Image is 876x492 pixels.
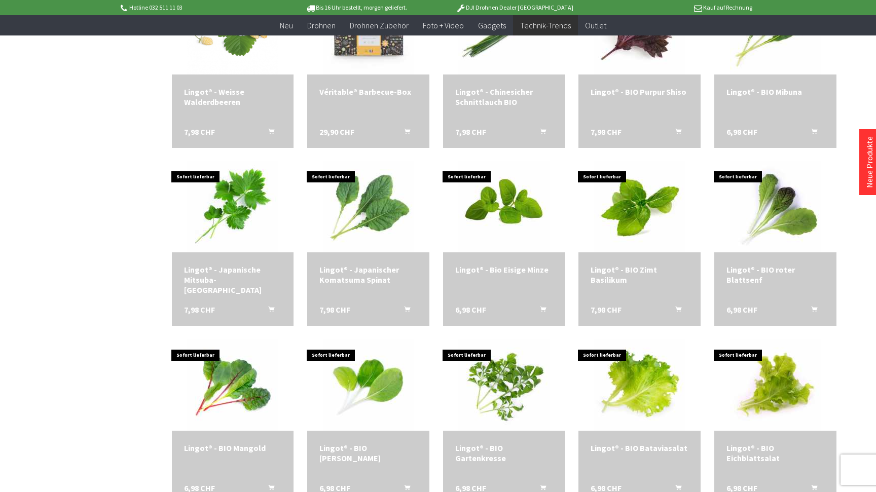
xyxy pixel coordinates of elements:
img: Lingot® - BIO Mangold [187,339,278,431]
span: Drohnen [307,20,336,30]
span: Outlet [585,20,606,30]
div: Lingot® - Japanischer Komatsuma Spinat [319,264,417,285]
a: Lingot® - BIO Mangold 6,98 CHF In den Warenkorb [184,443,282,453]
a: Neu [273,15,300,36]
div: Lingot® - Bio Eisige Minze [455,264,553,275]
p: Hotline 032 511 11 03 [119,2,277,14]
a: Lingot® - BIO Purpur Shiso 7,98 CHF In den Warenkorb [591,87,688,97]
button: In den Warenkorb [799,305,823,318]
button: In den Warenkorb [799,127,823,140]
a: Lingot® - Weisse Walderdbeeren 7,98 CHF In den Warenkorb [184,87,282,107]
span: 7,98 CHF [591,127,622,137]
img: Lingot® - BIO BOK CHOY [323,339,414,431]
div: Lingot® - BIO Gartenkresse [455,443,553,463]
p: Kauf auf Rechnung [594,2,752,14]
span: 6,98 CHF [455,305,486,315]
a: Véritable® Barbecue-Box 29,90 CHF In den Warenkorb [319,87,417,97]
a: Outlet [578,15,613,36]
span: Drohnen Zubehör [350,20,409,30]
a: Technik-Trends [513,15,578,36]
a: Lingot® - BIO Mibuna 6,98 CHF In den Warenkorb [726,87,824,97]
a: Lingot® - Bio Eisige Minze 6,98 CHF In den Warenkorb [455,264,553,275]
a: Neue Produkte [864,136,874,188]
div: Lingot® - Weisse Walderdbeeren [184,87,282,107]
a: Lingot® - Chinesicher Schnittlauch BIO 7,98 CHF In den Warenkorb [455,87,553,107]
a: Lingot® - Japanische Mitsuba-[GEOGRAPHIC_DATA] 7,98 CHF In den Warenkorb [184,264,282,295]
div: Lingot® - BIO Bataviasalat [591,443,688,453]
div: Lingot® - BIO [PERSON_NAME] [319,443,417,463]
button: In den Warenkorb [392,127,416,140]
div: Lingot® - BIO Mibuna [726,87,824,97]
img: Lingot® - BIO roter Blattsenf [730,161,821,252]
a: Lingot® - BIO [PERSON_NAME] 6,98 CHF In den Warenkorb [319,443,417,463]
button: In den Warenkorb [392,305,416,318]
button: In den Warenkorb [663,127,687,140]
span: Foto + Video [423,20,464,30]
img: Lingot® - Bio Eisige Minze [458,161,550,252]
span: 7,98 CHF [455,127,486,137]
p: DJI Drohnen Dealer [GEOGRAPHIC_DATA] [435,2,594,14]
button: In den Warenkorb [528,127,552,140]
div: Lingot® - BIO Eichblattsalat [726,443,824,463]
img: Lingot® - BIO Zimt Basilikum [594,161,685,252]
a: Drohnen Zubehör [343,15,416,36]
span: 6,98 CHF [726,305,757,315]
img: Lingot® - BIO Eichblattsalat [730,339,821,431]
div: Véritable® Barbecue-Box [319,87,417,97]
button: In den Warenkorb [256,305,280,318]
a: Lingot® - Japanischer Komatsuma Spinat 7,98 CHF In den Warenkorb [319,264,417,285]
a: Lingot® - BIO roter Blattsenf 6,98 CHF In den Warenkorb [726,264,824,285]
img: Lingot® - Japanischer Komatsuma Spinat [323,161,414,252]
span: 7,98 CHF [319,305,350,315]
div: Lingot® - Chinesicher Schnittlauch BIO [455,87,553,107]
span: 7,98 CHF [184,305,215,315]
a: Gadgets [471,15,513,36]
span: Neu [280,20,293,30]
span: 29,90 CHF [319,127,354,137]
span: 6,98 CHF [726,127,757,137]
a: Lingot® - BIO Gartenkresse 6,98 CHF In den Warenkorb [455,443,553,463]
div: Lingot® - BIO roter Blattsenf [726,264,824,285]
div: Lingot® - BIO Purpur Shiso [591,87,688,97]
div: Lingot® - BIO Zimt Basilikum [591,264,688,285]
a: Foto + Video [416,15,471,36]
img: Lingot® - BIO Gartenkresse [458,339,550,431]
img: Lingot® - BIO Bataviasalat [594,339,685,431]
button: In den Warenkorb [528,305,552,318]
button: In den Warenkorb [663,305,687,318]
a: Lingot® - BIO Zimt Basilikum 7,98 CHF In den Warenkorb [591,264,688,285]
span: 7,98 CHF [184,127,215,137]
div: Lingot® - Japanische Mitsuba-[GEOGRAPHIC_DATA] [184,264,282,295]
img: Lingot® - Japanische Mitsuba-Petersilie [187,161,278,252]
span: Gadgets [478,20,506,30]
p: Bis 16 Uhr bestellt, morgen geliefert. [277,2,435,14]
span: 7,98 CHF [591,305,622,315]
div: Lingot® - BIO Mangold [184,443,282,453]
button: In den Warenkorb [256,127,280,140]
span: Technik-Trends [520,20,571,30]
a: Drohnen [300,15,343,36]
a: Lingot® - BIO Eichblattsalat 6,98 CHF In den Warenkorb [726,443,824,463]
a: Lingot® - BIO Bataviasalat 6,98 CHF In den Warenkorb [591,443,688,453]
